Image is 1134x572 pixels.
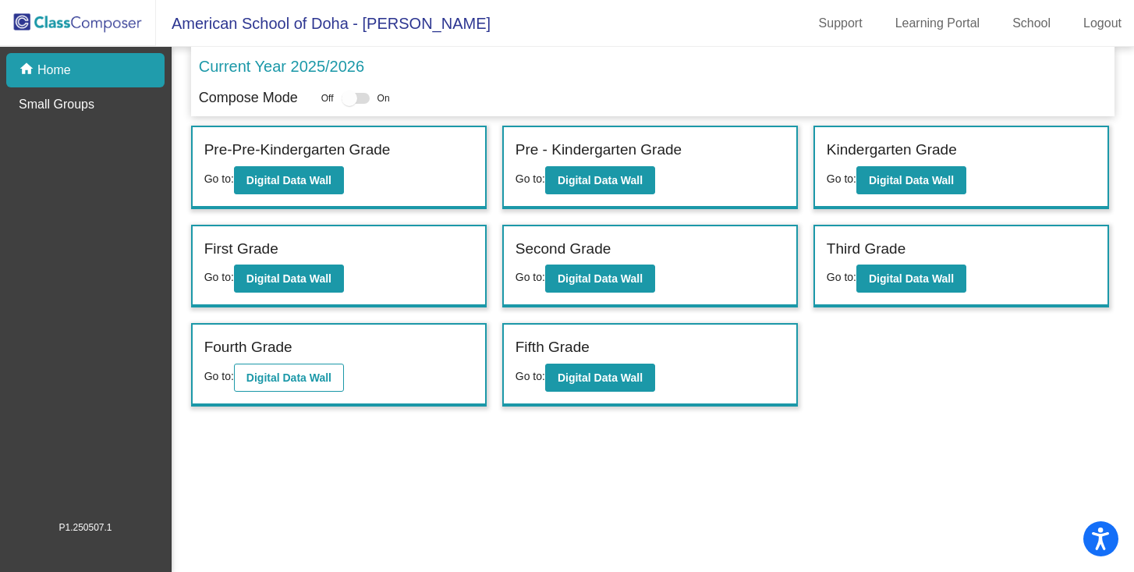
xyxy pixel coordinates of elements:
[1000,11,1063,36] a: School
[156,11,491,36] span: American School of Doha - [PERSON_NAME]
[204,139,391,162] label: Pre-Pre-Kindergarten Grade
[856,265,966,293] button: Digital Data Wall
[883,11,993,36] a: Learning Portal
[1071,11,1134,36] a: Logout
[558,371,643,384] b: Digital Data Wall
[545,265,655,293] button: Digital Data Wall
[516,336,590,359] label: Fifth Grade
[321,91,334,105] span: Off
[869,272,954,285] b: Digital Data Wall
[199,87,298,108] p: Compose Mode
[204,336,292,359] label: Fourth Grade
[806,11,875,36] a: Support
[234,166,344,194] button: Digital Data Wall
[869,174,954,187] b: Digital Data Wall
[558,272,643,285] b: Digital Data Wall
[516,172,545,185] span: Go to:
[37,61,71,80] p: Home
[199,55,364,78] p: Current Year 2025/2026
[246,174,331,187] b: Digital Data Wall
[827,238,905,261] label: Third Grade
[545,166,655,194] button: Digital Data Wall
[204,370,234,382] span: Go to:
[246,272,331,285] b: Digital Data Wall
[827,172,856,185] span: Go to:
[545,364,655,392] button: Digital Data Wall
[246,371,331,384] b: Digital Data Wall
[19,61,37,80] mat-icon: home
[204,271,234,283] span: Go to:
[516,370,545,382] span: Go to:
[204,238,278,261] label: First Grade
[234,364,344,392] button: Digital Data Wall
[516,271,545,283] span: Go to:
[19,95,94,114] p: Small Groups
[856,166,966,194] button: Digital Data Wall
[377,91,390,105] span: On
[204,172,234,185] span: Go to:
[827,139,957,162] label: Kindergarten Grade
[234,265,344,293] button: Digital Data Wall
[516,139,682,162] label: Pre - Kindergarten Grade
[827,271,856,283] span: Go to:
[516,238,611,261] label: Second Grade
[558,174,643,187] b: Digital Data Wall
